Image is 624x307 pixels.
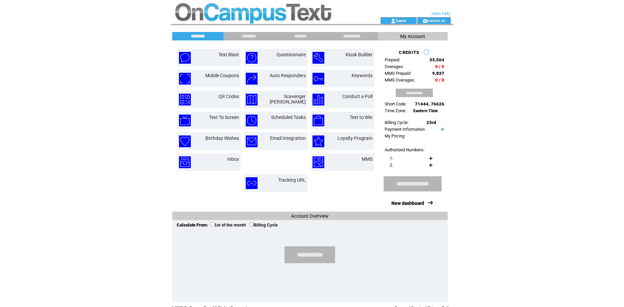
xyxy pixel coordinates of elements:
a: My Pricing [385,133,405,139]
a: Mobile Coupons [205,73,239,78]
img: help.gif [439,128,444,131]
span: 0 / 0 [435,78,444,83]
img: birthday-wishes.png [179,135,191,147]
span: Short Code: [385,101,407,106]
span: Billing Cycle: [385,120,409,125]
a: Text to Win [350,115,373,120]
span: My Account [400,34,425,39]
span: CREDITS [399,50,419,55]
img: mobile-coupons.png [179,73,191,85]
a: Text Blast [218,52,239,57]
a: Questionnaire [276,52,306,57]
img: text-to-win.png [313,115,324,126]
span: Account Overview [291,213,329,219]
img: qr-codes.png [179,94,191,105]
span: Authorized Numbers: [385,147,424,152]
a: Scheduled Tasks [271,115,306,120]
span: 9,837 [432,71,444,76]
img: auto-responders.png [246,73,258,85]
a: Text To Screen [209,115,239,120]
span: 2. [390,162,393,167]
a: Payment Information [385,127,425,132]
span: Hello FMU [432,11,450,16]
label: Billing Cycle [249,223,278,227]
img: text-to-screen.png [179,115,191,126]
a: logout [396,18,406,23]
span: 23rd [426,120,436,125]
img: loyalty-program.png [313,135,324,147]
img: scheduled-tasks.png [246,115,258,126]
a: Email Integration [270,135,306,141]
img: email-integration.png [246,135,258,147]
a: Birthday Wishes [205,135,239,141]
img: mms.png [313,156,324,168]
img: keywords.png [313,73,324,85]
span: Calculate From: [177,222,208,227]
img: tracking-url.png [246,177,258,189]
a: Keywords [352,73,373,78]
a: Inbox [227,156,239,162]
a: New dashboard [391,201,424,206]
img: conduct-a-poll.png [313,94,324,105]
a: Tracking URL [278,177,306,183]
img: questionnaire.png [246,52,258,64]
span: Prepaid: [385,57,400,62]
span: Overages: [385,64,404,69]
a: Auto Responders [270,73,306,78]
a: Conduct a Poll [342,94,373,99]
a: Kiosk Builder [346,52,373,57]
span: 1. [390,156,393,161]
span: Time Zone: [385,108,406,113]
input: 1st of the month [210,222,215,226]
a: contact us [427,18,445,23]
img: inbox.png [179,156,191,168]
img: kiosk-builder.png [313,52,324,64]
label: 1st of the month [210,223,246,227]
span: 71444, 76626 [415,101,444,106]
img: text-blast.png [179,52,191,64]
a: QR Codes [218,94,239,99]
a: Loyalty Program [337,135,373,141]
span: MMS Overages: [385,78,415,83]
input: Billing Cycle [249,222,254,226]
span: MMS Prepaid: [385,71,411,76]
span: 33,564 [429,57,444,62]
img: scavenger-hunt.png [246,94,258,105]
span: 0 / 0 [435,64,444,69]
a: MMS [362,156,373,162]
span: Eastern Time [413,109,438,113]
img: account_icon.gif [391,18,396,24]
img: contact_us_icon.gif [422,18,427,24]
a: Scavenger [PERSON_NAME] [270,94,306,104]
